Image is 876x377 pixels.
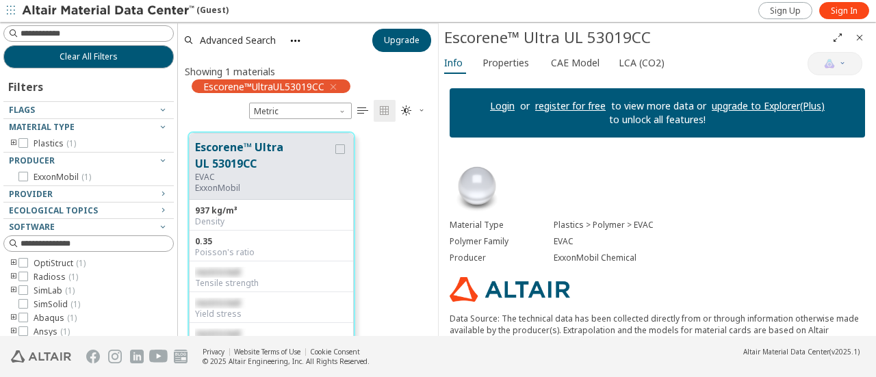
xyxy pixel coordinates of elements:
div: Polymer Family [450,236,554,247]
span: ( 1 ) [67,312,77,324]
button: Software [3,219,174,235]
p: to unlock all features! [604,113,711,127]
span: Info [444,52,463,74]
span: ( 1 ) [76,257,86,269]
span: Radioss [34,272,78,283]
img: Altair Engineering [11,350,71,363]
button: Theme [396,100,431,122]
button: Escorene™ Ultra UL 53019CC [195,139,333,172]
i:  [379,105,390,116]
span: ( 1 ) [65,285,75,296]
a: Sign Up [758,2,812,19]
div: Yield stress [195,309,348,320]
i:  [401,105,412,116]
div: (v2025.1) [743,347,860,356]
span: Ecological Topics [9,205,98,216]
span: SimLab [34,285,75,296]
button: Upgrade [372,29,431,52]
span: ( 1 ) [66,138,76,149]
span: restricted [195,328,240,339]
span: ( 1 ) [70,298,80,310]
div: ExxonMobil Chemical [554,252,865,263]
span: LCA (CO2) [619,52,665,74]
span: Software [9,221,55,233]
span: Producer [9,155,55,166]
span: Escorene™UltraUL53019CC [203,80,324,92]
i: toogle group [9,326,18,337]
button: Provider [3,186,174,203]
i: toogle group [9,138,18,149]
div: Plastics > Polymer > EVAC [554,220,865,231]
div: Producer [450,252,554,263]
span: ( 1 ) [81,171,91,183]
span: Clear All Filters [60,51,118,62]
div: EVAC [195,172,333,183]
button: Tile View [374,100,396,122]
button: Close [849,27,871,49]
a: Login [490,99,515,112]
i: toogle group [9,258,18,269]
span: CAE Model [551,52,600,74]
p: or [515,99,535,113]
span: Flags [9,104,35,116]
button: Table View [352,100,374,122]
img: Logo - Provider [450,277,570,302]
i:  [357,105,368,116]
img: AI Copilot [824,58,835,69]
button: Flags [3,102,174,118]
img: Material Type Image [450,159,504,214]
span: Upgrade [384,35,420,46]
div: (Guest) [22,4,229,18]
div: 0.35 [195,236,348,247]
a: Website Terms of Use [234,347,300,356]
a: Sign In [819,2,869,19]
span: Material Type [9,121,75,133]
button: Full Screen [827,27,849,49]
button: Material Type [3,119,174,135]
span: Sign In [831,5,858,16]
img: Altair Material Data Center [22,4,196,18]
span: Abaqus [34,313,77,324]
button: AI Copilot [808,52,862,75]
div: Escorene™ Ultra UL 53019CC [444,27,827,49]
div: 937 kg/m³ [195,205,348,216]
a: register for free [535,99,606,112]
span: OptiStruct [34,258,86,269]
span: Advanced Search [200,36,276,45]
a: Cookie Consent [310,347,360,356]
i: toogle group [9,272,18,283]
span: restricted [195,266,240,278]
div: Unit System [249,103,352,119]
div: Density [195,216,348,227]
i: toogle group [9,313,18,324]
span: Sign Up [770,5,801,16]
span: Altair Material Data Center [743,347,829,356]
div: Tensile strength [195,278,348,289]
span: ( 1 ) [60,326,70,337]
span: ExxonMobil [34,172,91,183]
span: Provider [9,188,53,200]
span: Ansys [34,326,70,337]
span: Plastics [34,138,76,149]
p: Data Source: The technical data has been collected directly from or through information otherwise... [450,313,865,348]
button: Producer [3,153,174,169]
div: Material Type [450,220,554,231]
button: Clear All Filters [3,45,174,68]
div: EVAC [554,236,865,247]
div: Poisson's ratio [195,247,348,258]
div: © 2025 Altair Engineering, Inc. All Rights Reserved. [203,356,370,366]
p: ExxonMobil [195,183,333,194]
span: Metric [249,103,352,119]
div: Filters [3,68,50,101]
span: Properties [482,52,529,74]
a: Privacy [203,347,224,356]
span: restricted [195,297,240,309]
div: grid [178,122,438,337]
span: ( 1 ) [68,271,78,283]
div: Showing 1 materials [185,65,275,78]
p: to view more data or [606,99,712,113]
i: toogle group [9,285,18,296]
span: SimSolid [34,299,80,310]
a: upgrade to Explorer(Plus) [712,99,825,112]
button: Ecological Topics [3,203,174,219]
